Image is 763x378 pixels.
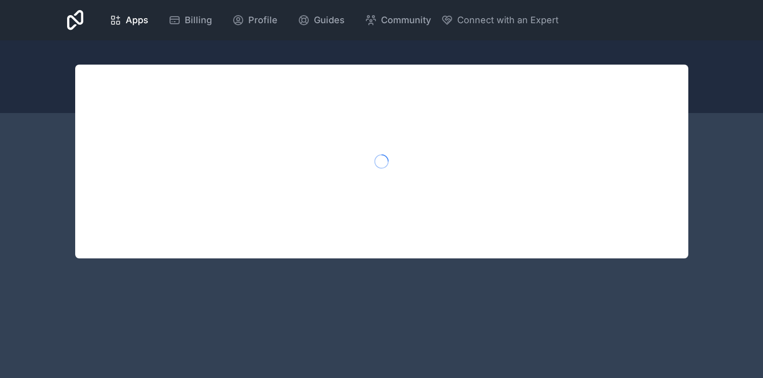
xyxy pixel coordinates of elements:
[314,13,345,27] span: Guides
[185,13,212,27] span: Billing
[357,9,439,31] a: Community
[290,9,353,31] a: Guides
[101,9,156,31] a: Apps
[248,13,278,27] span: Profile
[224,9,286,31] a: Profile
[381,13,431,27] span: Community
[126,13,148,27] span: Apps
[441,13,559,27] button: Connect with an Expert
[457,13,559,27] span: Connect with an Expert
[160,9,220,31] a: Billing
